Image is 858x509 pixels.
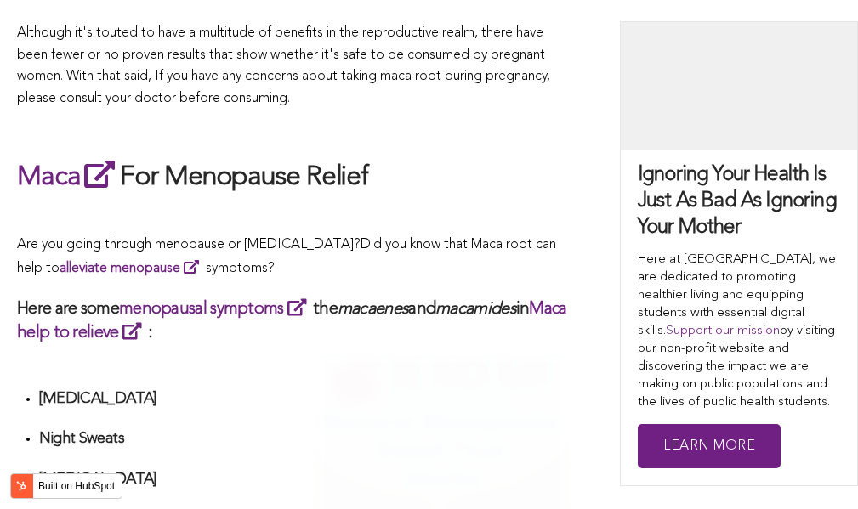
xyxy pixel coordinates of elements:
span: Did you know that Maca root can help to symptoms? [17,238,556,275]
img: HubSpot sprocket logo [11,476,31,496]
h2: For Menopause Relief [17,157,570,196]
label: Built on HubSpot [31,475,122,497]
span: Although it's touted to have a multitude of benefits in the reproductive realm, there have been f... [17,26,550,105]
a: Maca help to relieve [17,301,567,342]
h4: [MEDICAL_DATA] [39,470,570,489]
button: Built on HubSpot [10,473,122,499]
em: macamides [435,301,516,318]
a: menopausal symptoms [119,301,313,318]
em: macaenes [338,301,408,318]
h3: Here are some the and in : [17,297,570,344]
a: Learn More [638,424,781,469]
a: alleviate menopause [60,262,206,275]
h4: [MEDICAL_DATA] [39,389,570,409]
a: Maca [17,164,120,191]
span: Are you going through menopause or [MEDICAL_DATA]? [17,238,361,252]
iframe: Chat Widget [773,427,858,509]
h4: Night Sweats [39,429,570,449]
